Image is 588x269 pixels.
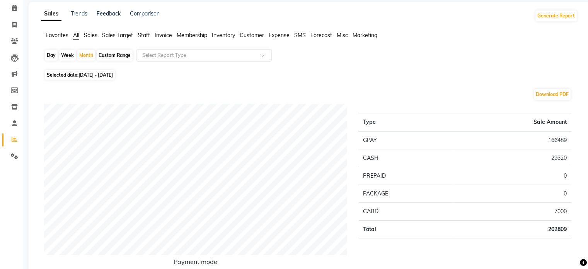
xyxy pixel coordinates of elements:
span: Customer [240,32,264,39]
div: Month [77,50,95,61]
span: Expense [269,32,290,39]
span: [DATE] - [DATE] [78,72,113,78]
a: Sales [41,7,61,21]
td: PREPAID [358,167,453,185]
span: Inventory [212,32,235,39]
th: Type [358,113,453,132]
a: Feedback [97,10,121,17]
td: CASH [358,149,453,167]
span: Misc [337,32,348,39]
td: 29320 [454,149,571,167]
h6: Payment mode [44,258,347,269]
span: Staff [138,32,150,39]
button: Download PDF [534,89,571,100]
span: Selected date: [45,70,115,80]
td: 0 [454,185,571,203]
div: Custom Range [97,50,133,61]
span: Marketing [353,32,377,39]
a: Comparison [130,10,160,17]
div: Day [45,50,58,61]
span: Forecast [310,32,332,39]
span: All [73,32,79,39]
span: Favorites [46,32,68,39]
td: 0 [454,167,571,185]
button: Generate Report [535,10,577,21]
td: PACKAGE [358,185,453,203]
td: GPAY [358,131,453,149]
div: Week [59,50,76,61]
a: Trends [71,10,87,17]
span: Invoice [155,32,172,39]
span: Membership [177,32,207,39]
td: Total [358,221,453,238]
td: 166489 [454,131,571,149]
span: Sales [84,32,97,39]
span: Sales Target [102,32,133,39]
span: SMS [294,32,306,39]
td: CARD [358,203,453,221]
th: Sale Amount [454,113,571,132]
td: 7000 [454,203,571,221]
td: 202809 [454,221,571,238]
